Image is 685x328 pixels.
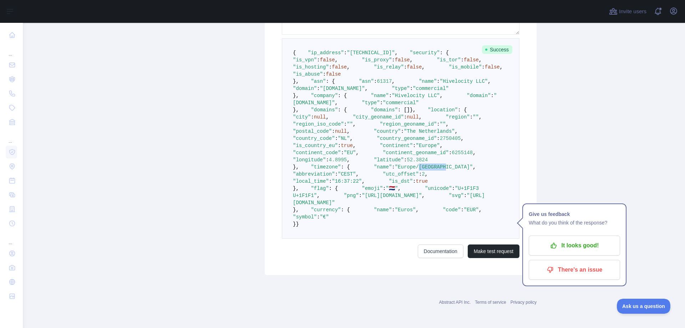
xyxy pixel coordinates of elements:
span: "postal_code" [293,128,332,134]
span: , [455,128,458,134]
span: "The Netherlands" [404,128,455,134]
span: : [413,143,416,148]
span: false [332,64,347,70]
span: , [350,136,353,141]
span: 52.3824 [407,157,428,163]
span: , [419,114,422,120]
span: "asn" [311,79,326,84]
span: "[TECHNICAL_ID]" [347,50,395,56]
span: , [446,121,449,127]
span: "is_abuse" [293,71,323,77]
button: Invite users [608,6,648,17]
span: , [488,79,491,84]
span: "symbol" [293,214,317,220]
span: , [410,57,413,63]
span: }, [293,186,299,191]
span: "CEST" [338,171,356,177]
span: "timezone" [311,164,341,170]
p: What do you think of the response? [529,218,620,227]
span: "continent_code" [293,150,341,156]
span: "domains" [311,107,338,113]
span: , [335,100,338,106]
span: "is_country_eu" [293,143,338,148]
span: Invite users [619,7,646,16]
span: "Hivelocity LLC" [440,79,488,84]
span: false [320,57,335,63]
span: : [383,186,386,191]
span: "continent" [380,143,413,148]
span: : [470,114,473,120]
span: "company" [311,93,338,99]
span: "Euros" [395,207,416,213]
div: ... [6,130,17,144]
span: , [461,136,464,141]
span: "commercial" [383,100,419,106]
span: "is_hosting" [293,64,329,70]
span: }, [293,207,299,213]
span: "region_geoname_id" [380,121,437,127]
span: "currency" [311,207,341,213]
span: "svg" [449,193,464,198]
span: "country_code" [293,136,335,141]
span: : [317,86,320,91]
span: , [347,157,350,163]
span: , [422,193,425,198]
span: "NL" [338,136,350,141]
span: "region_iso_code" [293,121,344,127]
span: "is_relay" [374,64,404,70]
span: , [425,171,428,177]
span: : { [440,50,449,56]
a: Terms of service [475,300,506,305]
span: : [] [398,107,410,113]
span: true [416,178,428,184]
span: false [395,57,410,63]
span: : [419,171,422,177]
span: : [344,50,347,56]
span: : { [338,107,347,113]
span: : [482,64,484,70]
span: : [491,93,494,99]
span: "png" [344,193,359,198]
span: "EU" [344,150,356,156]
span: : [464,193,467,198]
span: : [335,136,338,141]
span: "abbreviation" [293,171,335,177]
span: , [356,150,359,156]
span: false [407,64,422,70]
span: "unicode" [425,186,452,191]
span: , [479,207,482,213]
span: , [335,57,338,63]
p: It looks good! [534,239,615,252]
span: : { [326,79,335,84]
span: "city_geoname_id" [353,114,404,120]
span: : [341,150,344,156]
span: null [335,128,347,134]
span: : [311,114,314,120]
span: "is_tor" [437,57,461,63]
span: : [437,136,440,141]
span: "name" [374,164,392,170]
span: "utc_offset" [383,171,419,177]
div: ... [6,231,17,246]
span: null [314,114,326,120]
span: : { [458,107,467,113]
span: : [404,64,407,70]
span: "Europe" [416,143,440,148]
span: , [479,114,482,120]
span: : [374,79,377,84]
span: : [389,93,392,99]
span: } [293,221,296,227]
span: : [335,171,338,177]
span: { [293,50,296,56]
span: : [317,57,320,63]
span: }, [293,164,299,170]
span: , [500,64,503,70]
span: "country" [374,128,401,134]
span: , [356,171,359,177]
span: : [392,207,395,213]
span: false [485,64,500,70]
span: "ip_address" [308,50,344,56]
p: There's an issue [534,264,615,276]
span: "" [440,121,446,127]
span: "name" [371,93,389,99]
